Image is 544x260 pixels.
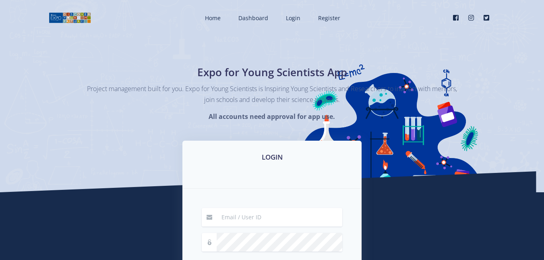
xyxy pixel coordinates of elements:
span: Home [205,14,221,22]
a: Login [278,7,307,29]
input: Email / User ID [217,208,342,227]
span: Login [286,14,300,22]
img: logo01.png [49,12,91,24]
a: Dashboard [230,7,275,29]
h1: Expo for Young Scientists App [125,64,419,80]
a: Home [197,7,227,29]
p: Project management built for you. Expo for Young Scientists is Inspiring Young Scientists and Res... [87,83,457,105]
span: Register [318,14,340,22]
h3: LOGIN [192,152,352,162]
a: Register [310,7,347,29]
span: Dashboard [238,14,268,22]
strong: All accounts need approval for app use. [209,112,335,121]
